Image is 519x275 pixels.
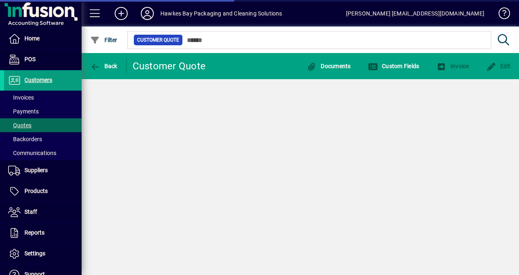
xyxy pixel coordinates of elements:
[137,36,179,44] span: Customer Quote
[4,49,82,70] a: POS
[88,59,120,73] button: Back
[4,160,82,181] a: Suppliers
[4,202,82,222] a: Staff
[8,94,34,101] span: Invoices
[133,60,206,73] div: Customer Quote
[307,63,351,69] span: Documents
[305,59,353,73] button: Documents
[4,132,82,146] a: Backorders
[8,136,42,142] span: Backorders
[90,63,118,69] span: Back
[24,229,44,236] span: Reports
[82,59,126,73] app-page-header-button: Back
[24,77,52,83] span: Customers
[4,118,82,132] a: Quotes
[4,104,82,118] a: Payments
[8,122,31,129] span: Quotes
[486,63,511,69] span: Edit
[24,208,37,215] span: Staff
[88,33,120,47] button: Filter
[346,7,484,20] div: [PERSON_NAME] [EMAIL_ADDRESS][DOMAIN_NAME]
[4,223,82,243] a: Reports
[492,2,509,28] a: Knowledge Base
[366,59,421,73] button: Custom Fields
[24,250,45,257] span: Settings
[4,91,82,104] a: Invoices
[8,108,39,115] span: Payments
[368,63,419,69] span: Custom Fields
[4,146,82,160] a: Communications
[4,181,82,202] a: Products
[108,6,134,21] button: Add
[90,37,118,43] span: Filter
[484,59,513,73] button: Edit
[134,6,160,21] button: Profile
[160,7,282,20] div: Hawkes Bay Packaging and Cleaning Solutions
[8,150,56,156] span: Communications
[4,29,82,49] a: Home
[434,59,471,73] button: Invoice
[4,244,82,264] a: Settings
[24,188,48,194] span: Products
[24,35,40,42] span: Home
[24,167,48,173] span: Suppliers
[436,63,469,69] span: Invoice
[24,56,35,62] span: POS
